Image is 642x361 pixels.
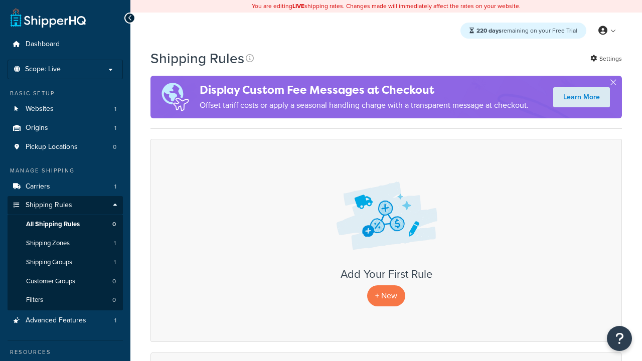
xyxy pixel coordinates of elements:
li: Origins [8,119,123,137]
span: 1 [114,316,116,325]
a: Customer Groups 0 [8,272,123,291]
span: Filters [26,296,43,304]
p: Offset tariff costs or apply a seasonal handling charge with a transparent message at checkout. [200,98,529,112]
span: Origins [26,124,48,132]
span: Shipping Zones [26,239,70,248]
li: All Shipping Rules [8,215,123,234]
span: All Shipping Rules [26,220,80,229]
a: Advanced Features 1 [8,311,123,330]
a: Settings [590,52,622,66]
a: Shipping Groups 1 [8,253,123,272]
span: 1 [114,239,116,248]
a: Pickup Locations 0 [8,138,123,156]
li: Shipping Zones [8,234,123,253]
span: Advanced Features [26,316,86,325]
span: Scope: Live [25,65,61,74]
h1: Shipping Rules [150,49,244,68]
h3: Add Your First Rule [161,268,611,280]
a: Origins 1 [8,119,123,137]
strong: 220 days [476,26,502,35]
a: Learn More [553,87,610,107]
span: Shipping Groups [26,258,72,267]
a: Filters 0 [8,291,123,309]
li: Customer Groups [8,272,123,291]
b: LIVE [292,2,304,11]
li: Filters [8,291,123,309]
a: ShipperHQ Home [11,8,86,28]
li: Websites [8,100,123,118]
button: Open Resource Center [607,326,632,351]
span: 0 [113,143,116,151]
a: All Shipping Rules 0 [8,215,123,234]
span: Pickup Locations [26,143,78,151]
li: Carriers [8,177,123,196]
a: Shipping Rules [8,196,123,215]
span: Websites [26,105,54,113]
span: Dashboard [26,40,60,49]
div: Resources [8,348,123,356]
li: Shipping Rules [8,196,123,310]
span: Carriers [26,183,50,191]
a: Shipping Zones 1 [8,234,123,253]
a: Websites 1 [8,100,123,118]
span: 1 [114,124,116,132]
span: 0 [112,277,116,286]
li: Shipping Groups [8,253,123,272]
li: Advanced Features [8,311,123,330]
img: duties-banner-06bc72dcb5fe05cb3f9472aba00be2ae8eb53ab6f0d8bb03d382ba314ac3c341.png [150,76,200,118]
span: 0 [112,220,116,229]
div: Basic Setup [8,89,123,98]
div: Manage Shipping [8,166,123,175]
div: remaining on your Free Trial [460,23,586,39]
span: 1 [114,183,116,191]
span: 1 [114,105,116,113]
span: Customer Groups [26,277,75,286]
span: 0 [112,296,116,304]
a: Dashboard [8,35,123,54]
span: 1 [114,258,116,267]
span: Shipping Rules [26,201,72,210]
h4: Display Custom Fee Messages at Checkout [200,82,529,98]
li: Pickup Locations [8,138,123,156]
p: + New [367,285,405,306]
a: Carriers 1 [8,177,123,196]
